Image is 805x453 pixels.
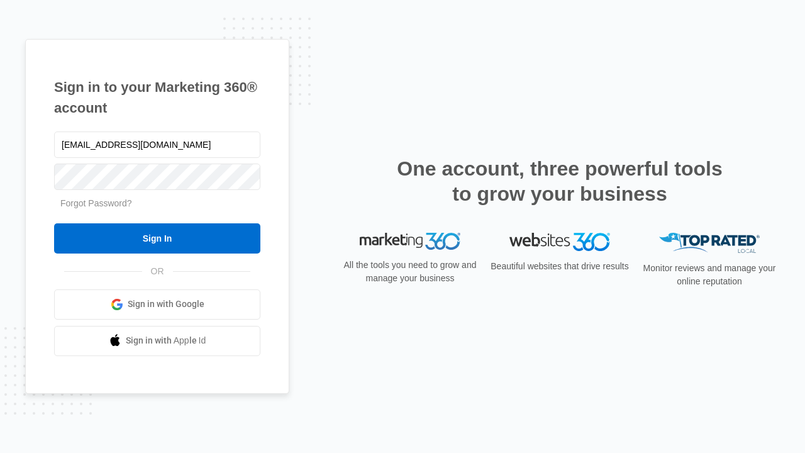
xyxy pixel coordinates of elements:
[54,289,260,320] a: Sign in with Google
[142,265,173,278] span: OR
[128,298,204,311] span: Sign in with Google
[340,259,480,285] p: All the tools you need to grow and manage your business
[60,198,132,208] a: Forgot Password?
[360,233,460,250] img: Marketing 360
[489,260,630,273] p: Beautiful websites that drive results
[54,131,260,158] input: Email
[54,223,260,254] input: Sign In
[659,233,760,254] img: Top Rated Local
[126,334,206,347] span: Sign in with Apple Id
[509,233,610,251] img: Websites 360
[54,326,260,356] a: Sign in with Apple Id
[54,77,260,118] h1: Sign in to your Marketing 360® account
[393,156,726,206] h2: One account, three powerful tools to grow your business
[639,262,780,288] p: Monitor reviews and manage your online reputation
